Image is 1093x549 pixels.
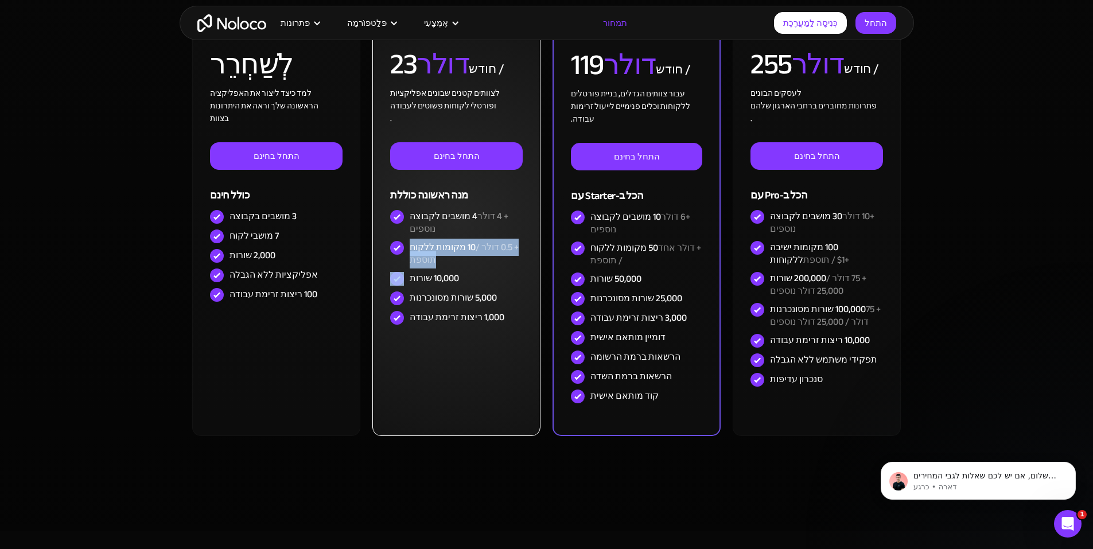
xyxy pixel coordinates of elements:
a: התחל [855,12,896,34]
font: ופורטלי לקוחות פשוטים לעבודה [390,98,496,114]
font: +6 דולר נוספים [590,208,690,238]
font: תמחור [603,15,627,31]
font: 2,000 שורות [230,247,275,264]
a: כְּנִיסָה לַמַעֲרֶכֶת [774,12,847,34]
font: +10 דולר נוספים [770,208,874,237]
font: 100 ריצות זרימת עבודה [230,286,317,303]
font: לעסקים הבונים [750,85,802,101]
font: למד כיצד ליצור את האפליקציה הראשונה שלך וראה את היתרונות [210,85,318,114]
font: 50 מקומות ללקוח [590,239,658,256]
font: 10,000 שורות [410,270,459,287]
font: התחל בחינם [794,148,840,164]
font: + דולר אחד / תוספת [590,239,701,269]
font: תפקידי משתמש ללא הגבלה [770,351,877,368]
font: כולל חינם [210,186,250,205]
font: 3 מושבים בקבוצה [230,208,297,225]
a: התחל בחינם [390,142,522,170]
font: בצוות [210,111,229,126]
font: 1 [1080,511,1084,518]
font: + 0.5 דולר / תוספת [410,239,519,268]
font: 25,000 שורות מסונכרנות [590,290,682,307]
a: תמחור [589,15,641,30]
font: אפליקציות ללא הגבלה [230,266,318,283]
font: 23 [390,37,417,91]
font: 30 מושבים לקבוצה [770,208,842,225]
font: הכל ב-Pro עם [750,186,807,205]
font: הרשאות ברמת הרשומה [590,348,680,365]
font: דולר [604,38,656,92]
font: + 4 דולר נוספים [410,208,508,237]
a: בַּיִת [197,14,266,32]
font: / חודש [656,57,690,81]
font: דולר [417,37,469,91]
font: 3,000 ריצות זרימת עבודה [590,309,687,326]
font: התחל בחינם [434,148,480,164]
font: התחל בחינם [614,149,660,165]
font: סנכרון עדיפות [770,371,823,388]
font: התחל בחינם [254,148,299,164]
font: + 75 דולר / 25,000 דולר נוספים [770,270,866,299]
font: 200,000 שורות [770,270,826,287]
font: 100,000 שורות מסונכרנות [770,301,866,318]
div: פּלַטפוֹרמָה [333,15,410,30]
font: 7 מושבי לקוח [230,227,279,244]
font: 1,000 ריצות זרימת עבודה [410,309,504,326]
font: 50,000 שורות [590,270,641,287]
font: כְּנִיסָה לַמַעֲרֶכֶת [783,15,838,31]
font: דומיין מותאם אישית [590,329,666,346]
font: פּלַטפוֹרמָה [347,15,387,31]
font: / חודש [469,57,503,81]
iframe: הודעת התראות אינטרקום [863,438,1093,518]
font: 255 [750,37,792,91]
font: הכל ב-Starter עם [571,186,643,205]
font: אֶמְצָעִי [424,15,448,31]
div: אֶמְצָעִי [410,15,471,30]
font: 10 מושבים לקבוצה [590,208,661,225]
font: 5,000 שורות מסונכרנות [410,289,497,306]
font: 10 מקומות ללקוח [410,239,476,256]
font: התחל [865,15,887,31]
font: . [390,111,392,126]
font: +$1 / תוספת [803,251,849,268]
font: פתרונות מחוברים ברחבי הארגון שלהם [750,98,877,114]
iframe: צ'אט חי באינטרקום [1054,510,1082,538]
a: התחל בחינם [571,143,702,170]
font: / חודש [844,57,878,81]
a: התחל בחינם [210,142,342,170]
font: . [750,111,752,126]
font: מנה ראשונה כוללת [390,186,468,205]
font: לצוותים קטנים שבונים אפליקציות [390,85,500,101]
font: 10,000 ריצות זרימת עבודה [770,332,870,349]
font: 4 מושבים לקבוצה [410,208,477,225]
div: פתרונות [266,15,333,30]
font: קוד מותאם אישית [590,387,659,404]
font: פתרונות [281,15,310,31]
font: הרשאות ברמת השדה [590,368,672,385]
font: לְשַׁחְרֵר [210,37,293,91]
font: דולר [792,37,844,91]
font: עבור צוותים הגדלים, בניית פורטלים ללקוחות וכלים פנימיים לייעול זרימות עבודה. [571,86,690,127]
font: 119 [571,38,604,92]
font: 100 מקומות ישיבה ללקוחות [770,239,838,268]
a: התחל בחינם [750,142,882,170]
font: + 75 דולר / 25,000 דולר נוספים [770,301,881,330]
